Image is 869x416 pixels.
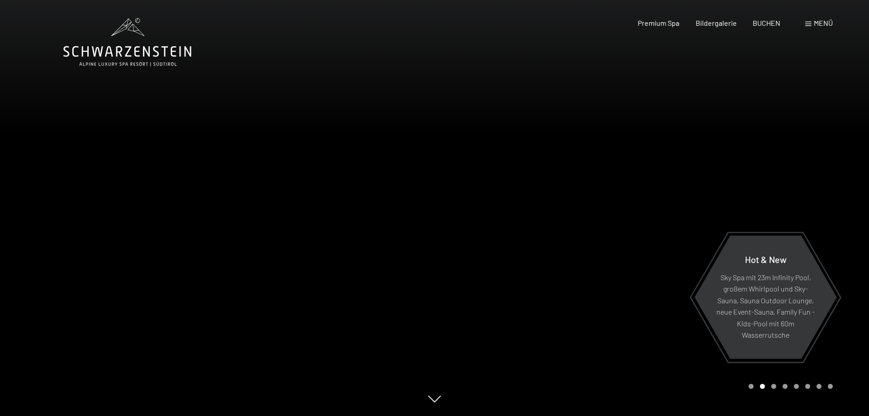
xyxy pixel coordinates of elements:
[814,19,833,27] span: Menü
[696,19,737,27] a: Bildergalerie
[828,384,833,389] div: Carousel Page 8
[783,384,788,389] div: Carousel Page 4
[745,253,787,264] span: Hot & New
[753,19,780,27] a: BUCHEN
[638,19,679,27] a: Premium Spa
[716,271,815,341] p: Sky Spa mit 23m Infinity Pool, großem Whirlpool und Sky-Sauna, Sauna Outdoor Lounge, neue Event-S...
[760,384,765,389] div: Carousel Page 2 (Current Slide)
[805,384,810,389] div: Carousel Page 6
[794,384,799,389] div: Carousel Page 5
[745,384,833,389] div: Carousel Pagination
[694,235,837,359] a: Hot & New Sky Spa mit 23m Infinity Pool, großem Whirlpool und Sky-Sauna, Sauna Outdoor Lounge, ne...
[771,384,776,389] div: Carousel Page 3
[816,384,821,389] div: Carousel Page 7
[749,384,754,389] div: Carousel Page 1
